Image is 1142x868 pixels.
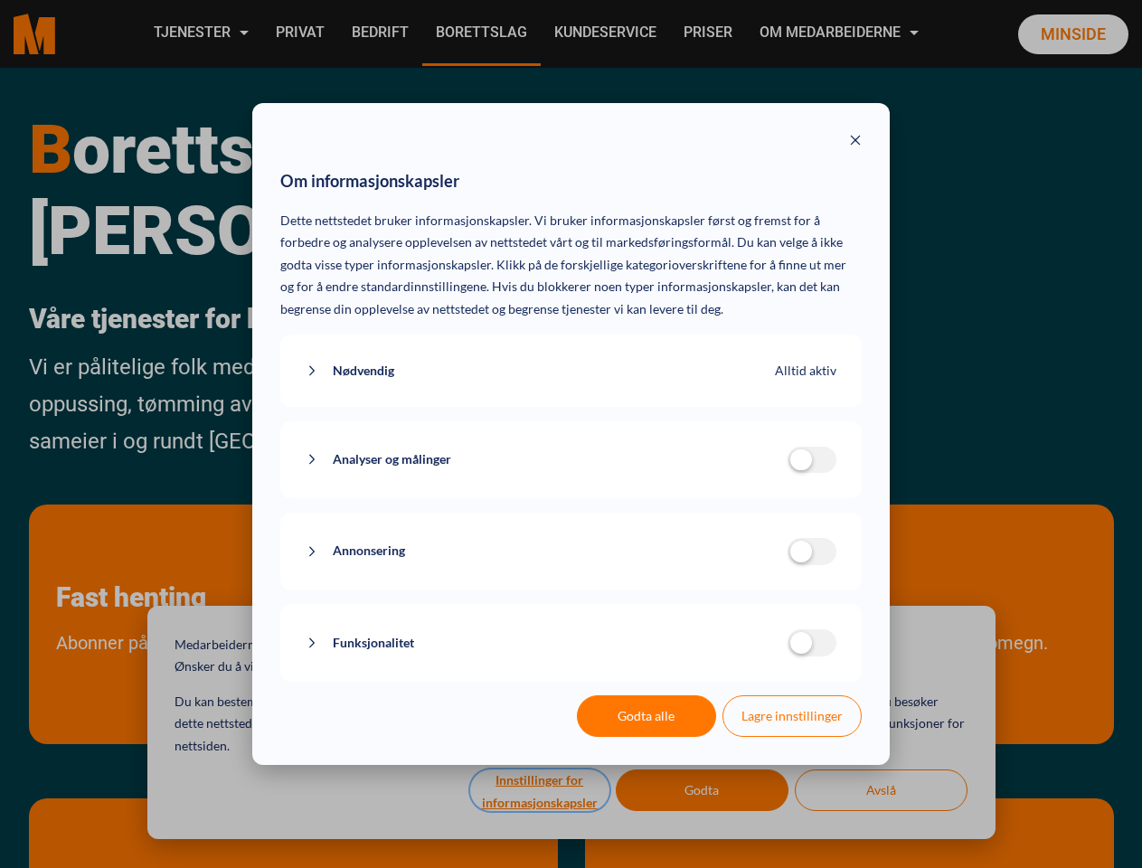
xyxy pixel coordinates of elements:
button: Nødvendig [306,360,775,382]
span: Alltid aktiv [775,360,836,382]
button: Annonsering [306,540,788,562]
button: Close modal [849,131,862,154]
button: Funksjonalitet [306,632,788,655]
button: Godta alle [577,695,716,737]
button: Analyser og målinger [306,448,788,471]
button: Lagre innstillinger [722,695,862,737]
span: Funksjonalitet [333,632,414,655]
p: Dette nettstedet bruker informasjonskapsler. Vi bruker informasjonskapsler først og fremst for å ... [280,210,862,321]
span: Analyser og målinger [333,448,451,471]
span: Om informasjonskapsler [280,167,459,196]
span: Annonsering [333,540,405,562]
span: Nødvendig [333,360,394,382]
